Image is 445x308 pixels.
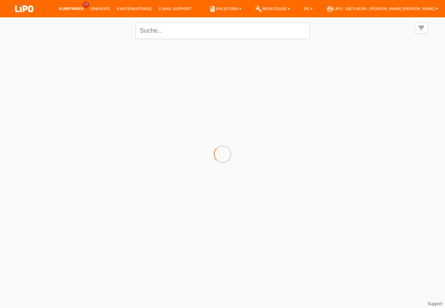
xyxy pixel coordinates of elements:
[428,301,442,306] a: Support
[418,24,425,32] i: filter_list
[7,14,42,19] a: LIPO pay
[252,7,294,11] a: buildWerkzeuge ▾
[323,7,442,11] a: account_circleLIPO - Dietlikon - [PERSON_NAME] [PERSON_NAME] ▾
[155,7,195,11] a: E-Mail Support
[205,7,245,11] a: bookAnleitung ▾
[56,7,87,11] a: Kund*innen
[83,2,89,8] span: 13
[300,7,316,11] a: DE ▾
[255,6,262,13] i: build
[326,6,333,13] i: account_circle
[136,23,309,39] input: Suche...
[114,7,155,11] a: Kartenanträge
[87,7,113,11] a: Einkäufe
[209,6,216,13] i: book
